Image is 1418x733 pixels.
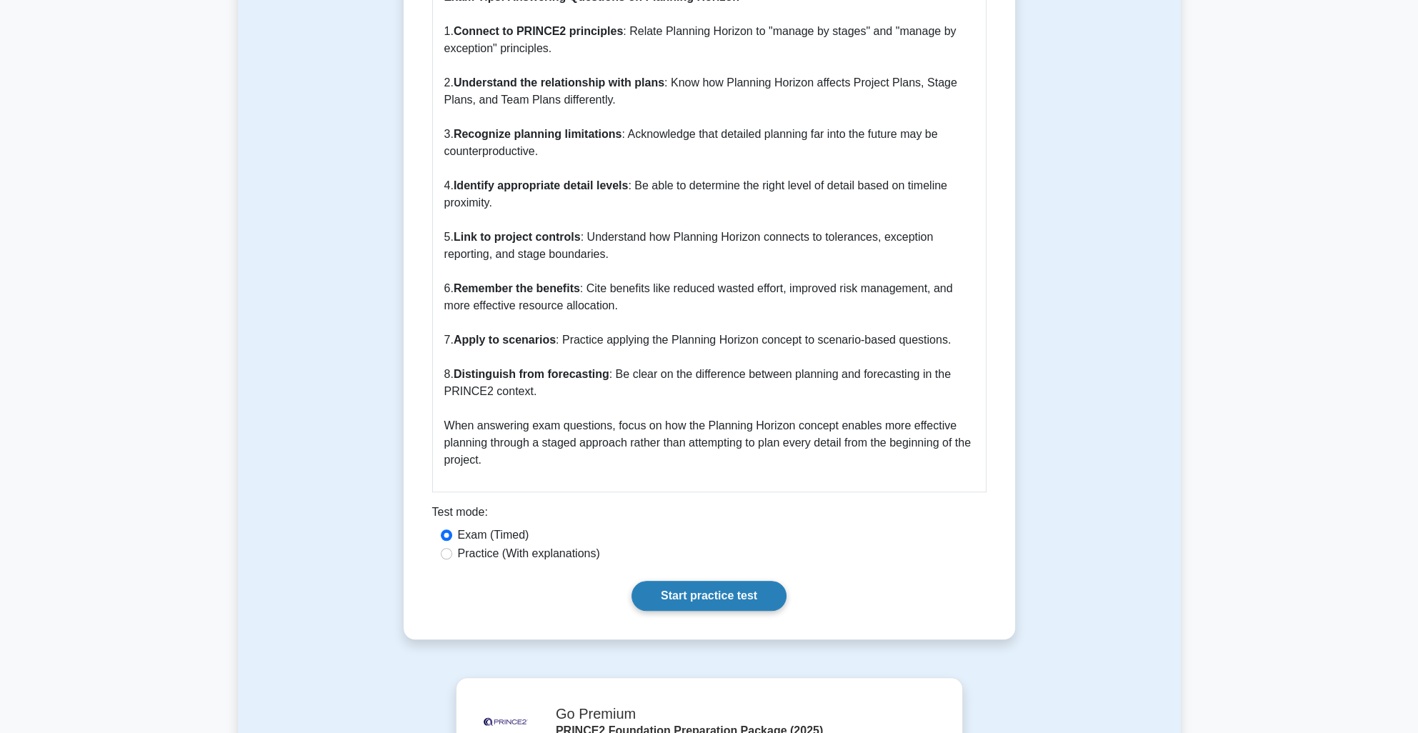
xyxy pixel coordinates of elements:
b: Distinguish from forecasting [454,368,609,380]
div: Test mode: [432,504,987,527]
b: Connect to PRINCE2 principles [454,25,623,37]
b: Understand the relationship with plans [454,76,664,89]
b: Identify appropriate detail levels [454,179,629,191]
b: Recognize planning limitations [454,128,622,140]
label: Practice (With explanations) [458,545,600,562]
label: Exam (Timed) [458,527,529,544]
b: Link to project controls [454,231,581,243]
b: Remember the benefits [454,282,580,294]
a: Start practice test [631,581,787,611]
b: Apply to scenarios [454,334,556,346]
